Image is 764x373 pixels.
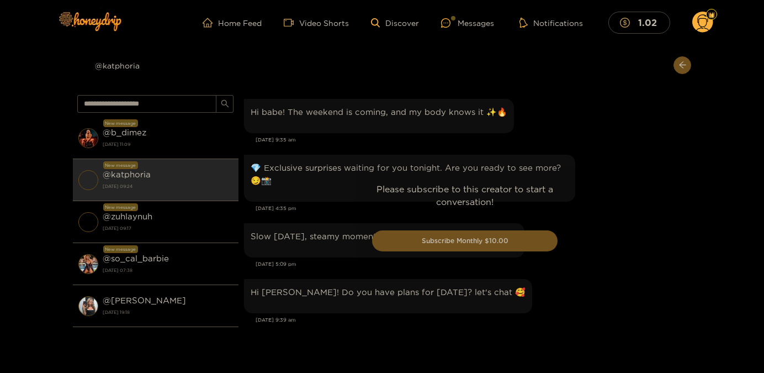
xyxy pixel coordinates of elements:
[216,95,234,113] button: search
[608,12,670,33] button: 1.02
[103,307,233,317] strong: [DATE] 19:18
[203,18,218,28] span: home
[284,18,349,28] a: Video Shorts
[371,18,419,28] a: Discover
[678,61,687,70] span: arrow-left
[103,223,233,233] strong: [DATE] 09:17
[78,212,98,232] img: conversation
[103,265,233,275] strong: [DATE] 07:38
[103,203,138,211] div: New message
[620,18,635,28] span: dollar
[516,17,586,28] button: Notifications
[103,128,146,137] strong: @ b_dimez
[284,18,299,28] span: video-camera
[103,161,138,169] div: New message
[673,56,691,74] button: arrow-left
[441,17,494,29] div: Messages
[78,296,98,316] img: conversation
[103,212,152,221] strong: @ zuhlaynuh
[103,245,138,253] div: New message
[103,296,186,305] strong: @ [PERSON_NAME]
[103,119,138,127] div: New message
[103,170,151,179] strong: @ katphoria
[103,139,233,149] strong: [DATE] 11:09
[708,12,715,18] img: Fan Level
[372,183,558,208] p: Please subscribe to this creator to start a conversation!
[78,170,98,190] img: conversation
[78,128,98,148] img: conversation
[372,230,558,251] button: Subscribe Monthly $10.00
[73,56,238,74] div: @katphoria
[78,254,98,274] img: conversation
[221,99,229,109] span: search
[636,17,659,28] mark: 1.02
[203,18,262,28] a: Home Feed
[103,181,233,191] strong: [DATE] 09:24
[103,254,169,263] strong: @ so_cal_barbie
